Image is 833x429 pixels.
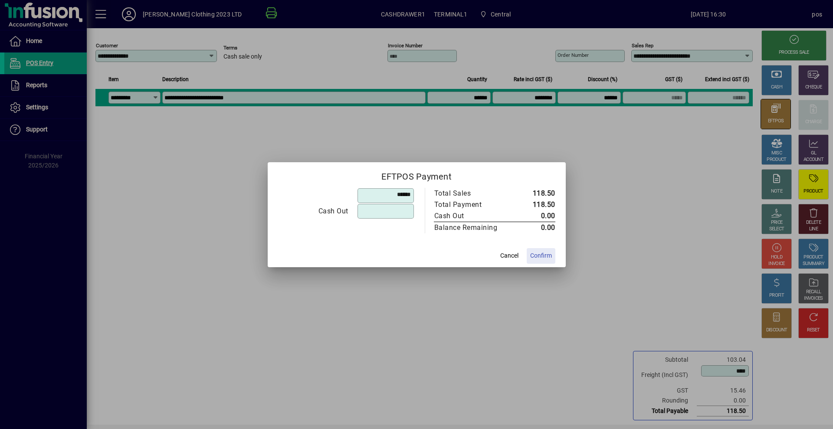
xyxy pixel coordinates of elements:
td: Total Sales [434,188,516,199]
span: Cancel [500,251,518,260]
td: Total Payment [434,199,516,210]
h2: EFTPOS Payment [268,162,566,187]
button: Confirm [527,248,555,264]
td: 0.00 [516,210,555,222]
td: 0.00 [516,222,555,233]
td: 118.50 [516,188,555,199]
div: Balance Remaining [434,223,507,233]
td: 118.50 [516,199,555,210]
div: Cash Out [434,211,507,221]
span: Confirm [530,251,552,260]
div: Cash Out [279,206,348,216]
button: Cancel [495,248,523,264]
